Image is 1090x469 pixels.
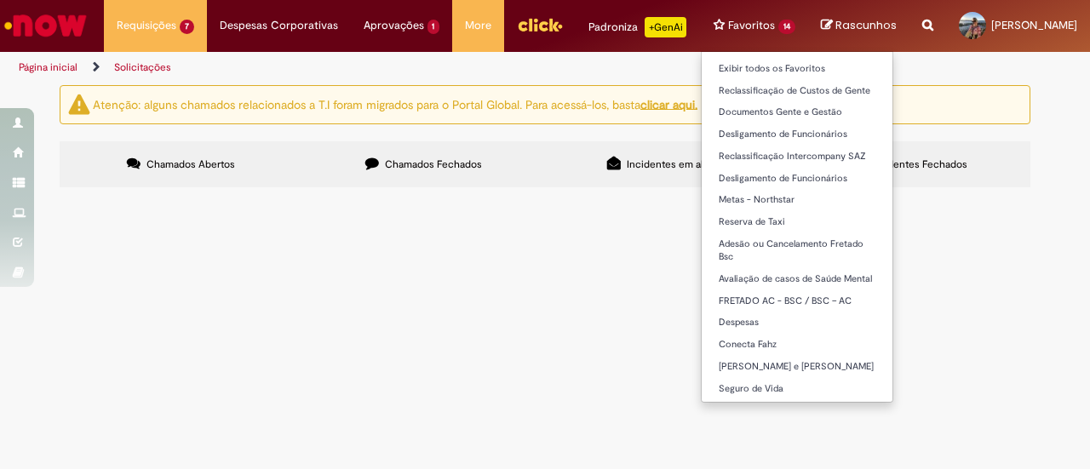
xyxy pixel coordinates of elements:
[702,380,892,398] a: Seguro de Vida
[702,147,892,166] a: Reclassificação Intercompany SAZ
[702,313,892,332] a: Despesas
[517,12,563,37] img: click_logo_yellow_360x200.png
[991,18,1077,32] span: [PERSON_NAME]
[627,157,726,171] span: Incidentes em aberto
[702,235,892,266] a: Adesão ou Cancelamento Fretado Bsc
[588,17,686,37] div: Padroniza
[465,17,491,34] span: More
[13,52,714,83] ul: Trilhas de página
[702,213,892,232] a: Reserva de Taxi
[2,9,89,43] img: ServiceNow
[702,60,892,78] a: Exibir todos os Favoritos
[702,191,892,209] a: Metas - Northstar
[702,357,892,376] a: [PERSON_NAME] e [PERSON_NAME]
[702,169,892,188] a: Desligamento de Funcionários
[778,20,795,34] span: 14
[702,125,892,144] a: Desligamento de Funcionários
[645,17,686,37] p: +GenAi
[93,96,697,112] ng-bind-html: Atenção: alguns chamados relacionados a T.I foram migrados para o Portal Global. Para acessá-los,...
[117,17,176,34] span: Requisições
[364,17,424,34] span: Aprovações
[728,17,775,34] span: Favoritos
[702,82,892,100] a: Reclassificação de Custos de Gente
[146,157,235,171] span: Chamados Abertos
[870,157,967,171] span: Incidentes Fechados
[701,51,893,403] ul: Favoritos
[640,96,697,112] a: clicar aqui.
[114,60,171,74] a: Solicitações
[427,20,440,34] span: 1
[702,270,892,289] a: Avaliação de casos de Saúde Mental
[385,157,482,171] span: Chamados Fechados
[180,20,194,34] span: 7
[702,292,892,311] a: FRETADO AC - BSC / BSC – AC
[702,103,892,122] a: Documentos Gente e Gestão
[821,18,897,34] a: Rascunhos
[702,335,892,354] a: Conecta Fahz
[835,17,897,33] span: Rascunhos
[19,60,77,74] a: Página inicial
[220,17,338,34] span: Despesas Corporativas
